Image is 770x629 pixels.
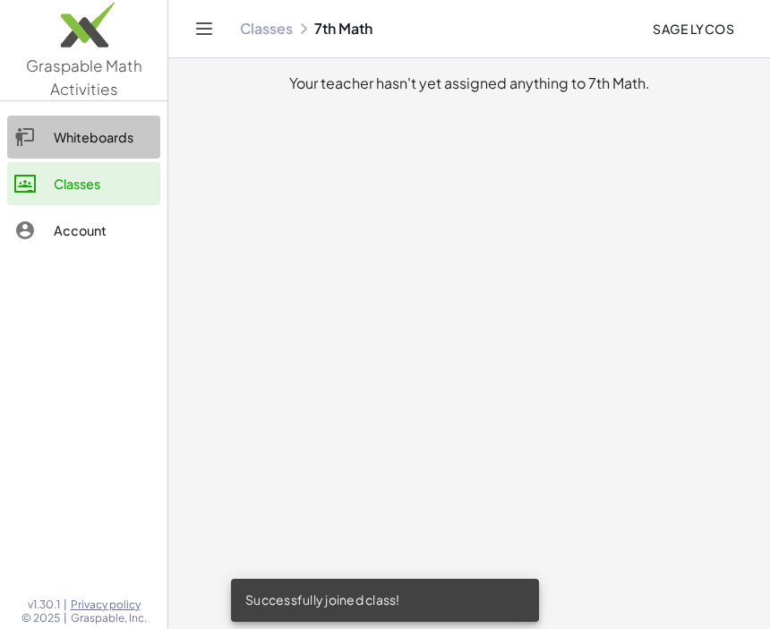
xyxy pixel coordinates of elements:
[7,162,160,205] a: Classes
[64,611,67,625] span: |
[64,598,67,612] span: |
[7,116,160,159] a: Whiteboards
[28,598,60,612] span: v1.30.1
[653,21,734,37] span: Sage Lycos
[54,220,153,241] div: Account
[240,20,293,38] a: Classes
[54,126,153,148] div: Whiteboards
[638,13,749,45] button: Sage Lycos
[190,14,218,43] button: Toggle navigation
[183,73,756,94] div: Your teacher hasn't yet assigned anything to 7th Math.
[26,56,142,99] span: Graspable Math Activities
[231,579,539,622] div: Successfully joined class!
[54,173,153,194] div: Classes
[71,598,147,612] a: Privacy policy
[21,611,60,625] span: © 2025
[71,611,147,625] span: Graspable, Inc.
[7,209,160,252] a: Account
